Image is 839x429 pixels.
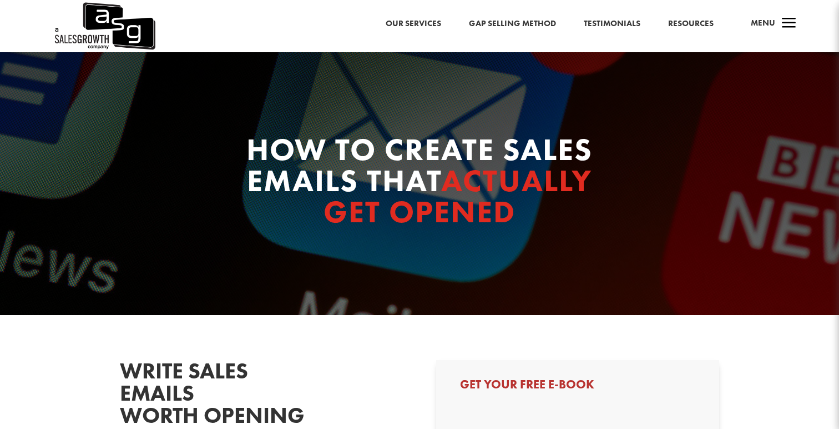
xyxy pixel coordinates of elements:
a: Gap Selling Method [469,17,556,31]
h1: How to create sales emails that [209,134,630,233]
a: Testimonials [584,17,640,31]
span: a [778,13,800,35]
h3: Get Your Free E-book [460,378,695,396]
span: Menu [751,17,775,28]
span: Actually get opened [324,161,592,232]
a: Our Services [386,17,441,31]
a: Resources [668,17,714,31]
